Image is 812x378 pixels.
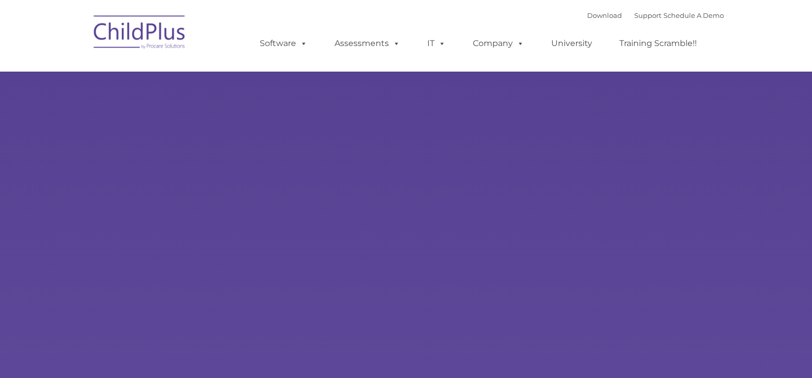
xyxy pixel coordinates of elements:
a: Download [587,11,622,19]
a: Company [463,33,534,54]
img: ChildPlus by Procare Solutions [89,8,191,59]
a: Schedule A Demo [663,11,724,19]
a: Support [634,11,661,19]
a: University [541,33,602,54]
a: Training Scramble!! [609,33,707,54]
font: | [587,11,724,19]
a: Assessments [324,33,410,54]
a: IT [417,33,456,54]
a: Software [249,33,318,54]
